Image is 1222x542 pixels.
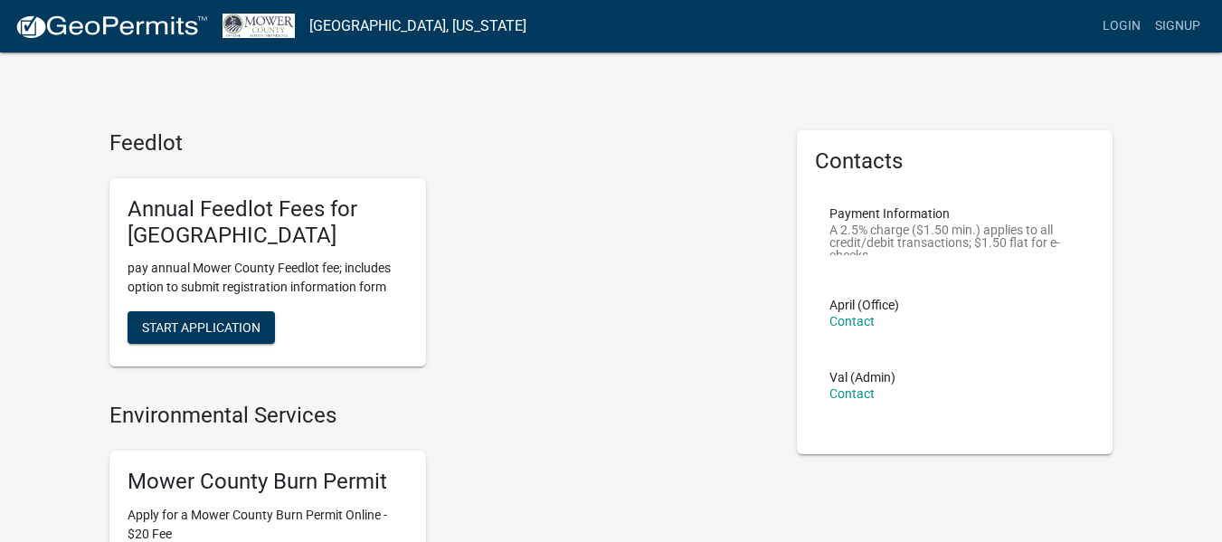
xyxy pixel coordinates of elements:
h5: Contacts [815,148,1095,175]
button: Start Application [128,311,275,344]
a: Contact [829,386,875,401]
a: Contact [829,314,875,328]
a: [GEOGRAPHIC_DATA], [US_STATE] [309,11,526,42]
p: Val (Admin) [829,371,895,384]
span: Start Application [142,320,261,335]
img: Mower County, Minnesota [223,14,295,38]
p: pay annual Mower County Feedlot fee; includes option to submit registration information form [128,259,408,297]
p: April (Office) [829,299,899,311]
p: Payment Information [829,207,1081,220]
p: A 2.5% charge ($1.50 min.) applies to all credit/debit transactions; $1.50 flat for e-checks [829,223,1081,255]
h4: Environmental Services [109,403,770,429]
a: Login [1095,9,1148,43]
h5: Annual Feedlot Fees for [GEOGRAPHIC_DATA] [128,196,408,249]
a: Signup [1148,9,1208,43]
h4: Feedlot [109,130,770,157]
h5: Mower County Burn Permit [128,469,408,495]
